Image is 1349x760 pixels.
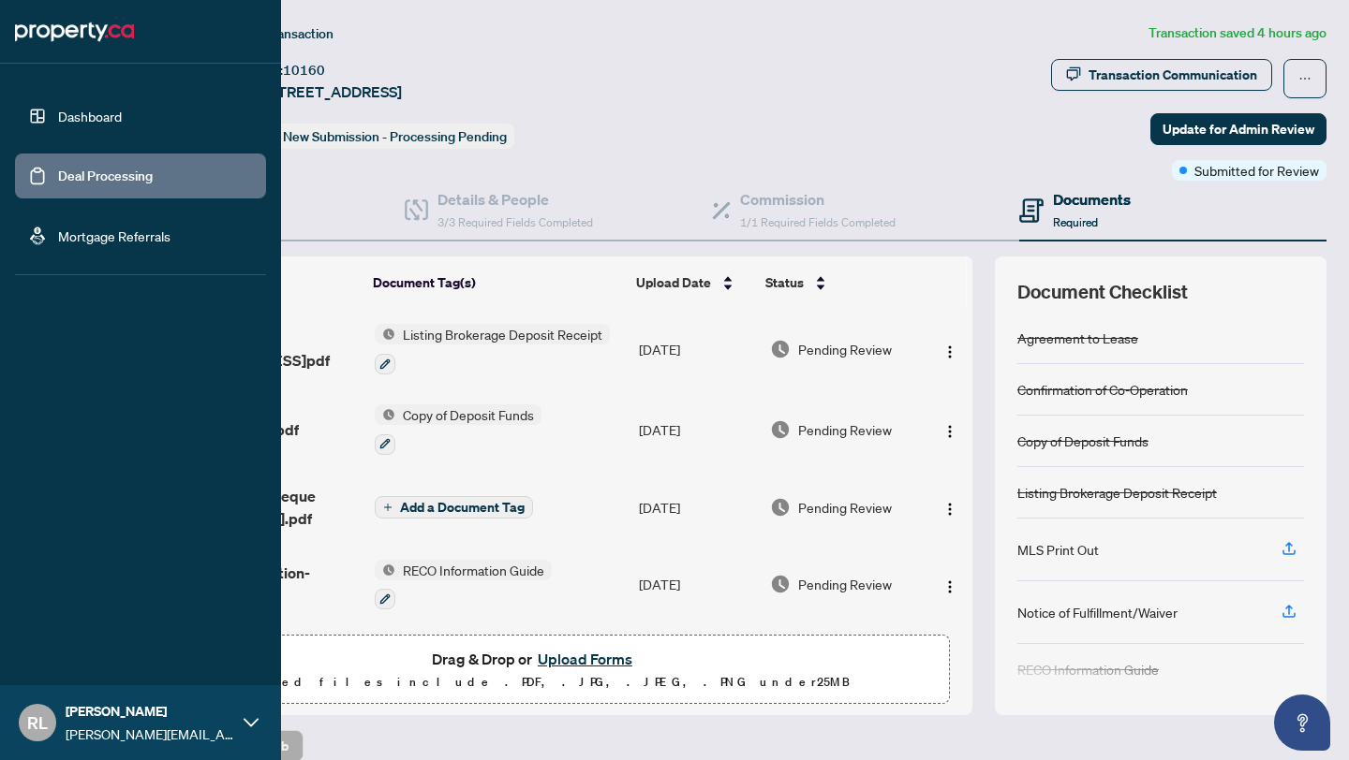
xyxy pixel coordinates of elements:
[631,309,763,389] td: [DATE]
[1150,113,1327,145] button: Update for Admin Review
[58,168,153,184] a: Deal Processing
[1017,602,1178,622] div: Notice of Fulfillment/Waiver
[629,256,759,309] th: Upload Date
[740,215,896,229] span: 1/1 Required Fields Completed
[798,339,892,359] span: Pending Review
[400,501,525,514] span: Add a Document Tag
[631,624,763,705] td: [DATE]
[437,188,593,211] h4: Details & People
[1017,328,1138,348] div: Agreement to Lease
[798,497,892,518] span: Pending Review
[770,419,791,440] img: Document Status
[798,419,892,440] span: Pending Review
[15,17,134,47] img: logo
[437,215,593,229] span: 3/3 Required Fields Completed
[631,389,763,470] td: [DATE]
[765,272,804,293] span: Status
[365,256,629,309] th: Document Tag(s)
[1017,659,1159,680] div: RECO Information Guide
[1017,431,1149,451] div: Copy of Deposit Funds
[1149,22,1327,44] article: Transaction saved 4 hours ago
[283,62,325,79] span: 10160
[1017,379,1188,400] div: Confirmation of Co-Operation
[798,574,892,594] span: Pending Review
[232,80,402,103] span: LPH [STREET_ADDRESS]
[1017,482,1217,503] div: Listing Brokerage Deposit Receipt
[942,424,957,439] img: Logo
[66,701,234,722] span: [PERSON_NAME]
[1017,279,1188,305] span: Document Checklist
[1298,72,1312,85] span: ellipsis
[121,636,949,705] span: Drag & Drop orUpload FormsSupported files include .PDF, .JPG, .JPEG, .PNG under25MB
[942,344,957,359] img: Logo
[383,503,393,512] span: plus
[395,560,552,580] span: RECO Information Guide
[740,188,896,211] h4: Commission
[631,470,763,545] td: [DATE]
[283,128,507,145] span: New Submission - Processing Pending
[1053,188,1131,211] h4: Documents
[375,404,541,455] button: Status IconCopy of Deposit Funds
[1163,114,1314,144] span: Update for Admin Review
[1017,539,1099,560] div: MLS Print Out
[935,334,965,364] button: Logo
[1089,60,1257,90] div: Transaction Communication
[935,569,965,599] button: Logo
[395,404,541,425] span: Copy of Deposit Funds
[375,495,533,519] button: Add a Document Tag
[1053,215,1098,229] span: Required
[1194,160,1319,181] span: Submitted for Review
[375,560,395,580] img: Status Icon
[27,709,48,736] span: RL
[1051,59,1272,91] button: Transaction Communication
[375,324,610,374] button: Status IconListing Brokerage Deposit Receipt
[636,272,711,293] span: Upload Date
[770,574,791,594] img: Document Status
[58,227,170,244] a: Mortgage Referrals
[395,324,610,344] span: Listing Brokerage Deposit Receipt
[66,723,234,744] span: [PERSON_NAME][EMAIL_ADDRESS][DOMAIN_NAME]
[758,256,921,309] th: Status
[375,560,552,610] button: Status IconRECO Information Guide
[375,324,395,344] img: Status Icon
[375,404,395,425] img: Status Icon
[1274,694,1330,751] button: Open asap
[132,671,938,694] p: Supported files include .PDF, .JPG, .JPEG, .PNG under 25 MB
[935,415,965,445] button: Logo
[631,545,763,625] td: [DATE]
[233,25,334,42] span: View Transaction
[58,108,122,124] a: Dashboard
[942,502,957,517] img: Logo
[532,647,638,671] button: Upload Forms
[935,492,965,522] button: Logo
[770,339,791,359] img: Document Status
[232,124,514,149] div: Status:
[432,647,638,671] span: Drag & Drop or
[770,497,791,518] img: Document Status
[375,496,533,519] button: Add a Document Tag
[942,579,957,594] img: Logo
